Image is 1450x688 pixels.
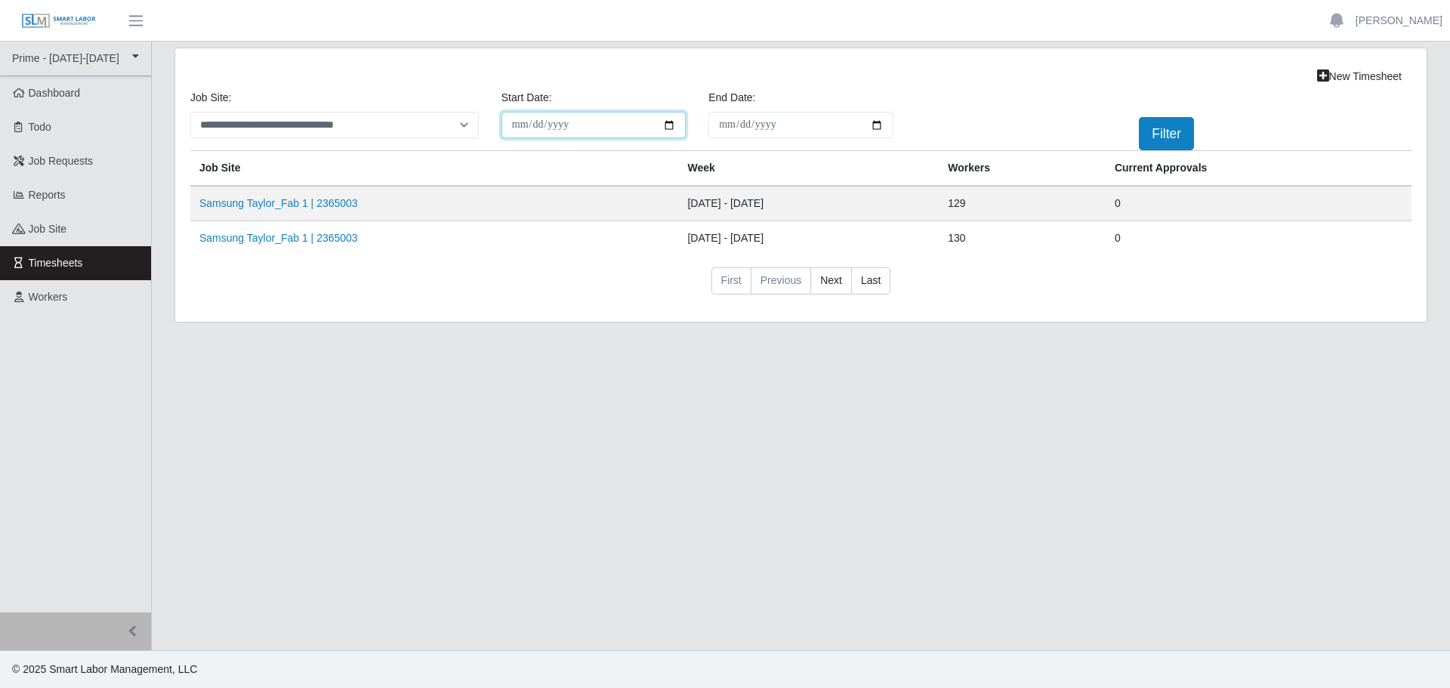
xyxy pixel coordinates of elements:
td: 130 [939,221,1106,256]
span: © 2025 Smart Labor Management, LLC [12,663,197,675]
span: Workers [29,291,68,303]
label: job site: [190,90,231,106]
td: [DATE] - [DATE] [678,221,939,256]
span: Dashboard [29,87,81,99]
img: SLM Logo [21,13,97,29]
td: 129 [939,186,1106,221]
span: Reports [29,189,66,201]
button: Filter [1139,117,1194,150]
span: Job Requests [29,155,94,167]
th: Workers [939,151,1106,187]
a: Samsung Taylor_Fab 1 | 2365003 [199,232,358,244]
a: [PERSON_NAME] [1356,13,1442,29]
label: Start Date: [501,90,552,106]
td: [DATE] - [DATE] [678,186,939,221]
nav: pagination [190,267,1411,307]
th: job site [190,151,678,187]
span: job site [29,223,67,235]
label: End Date: [708,90,755,106]
td: 0 [1106,186,1411,221]
span: Todo [29,121,51,133]
th: Current Approvals [1106,151,1411,187]
a: Next [810,267,852,295]
th: Week [678,151,939,187]
td: 0 [1106,221,1411,256]
a: Last [851,267,890,295]
a: Samsung Taylor_Fab 1 | 2365003 [199,197,358,209]
span: Timesheets [29,257,83,269]
a: New Timesheet [1307,63,1411,90]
